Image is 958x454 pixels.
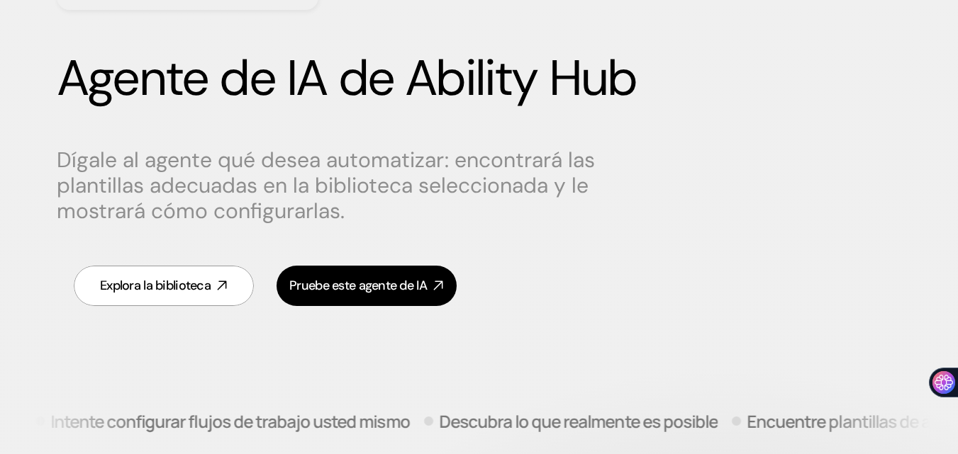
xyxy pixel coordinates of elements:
font: Dígale al agente qué desea automatizar: encontrará las plantillas adecuadas en la biblioteca sele... [57,146,601,225]
font: Explora la biblioteca [100,277,211,294]
a: Explora la biblioteca [74,266,254,306]
font: Descubra lo que realmente es posible [437,409,715,432]
a: Pruebe este agente de IA [277,266,457,306]
font: Pruebe este agente de IA [289,277,427,294]
font: Intente configurar flujos de trabajo usted mismo [49,409,408,432]
font: Agente de IA de Ability Hub [57,46,636,110]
